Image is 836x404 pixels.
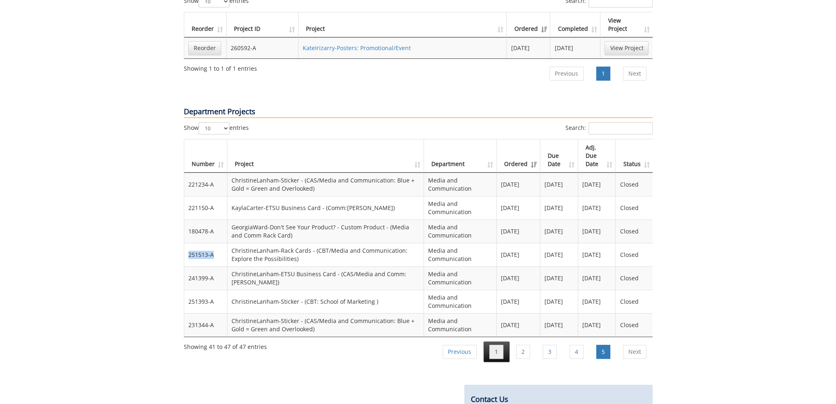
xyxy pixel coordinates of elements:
[184,196,227,219] td: 221150-A
[578,196,616,219] td: [DATE]
[497,219,540,243] td: [DATE]
[516,345,530,359] a: 2
[227,290,424,313] td: ChristineLanham-Sticker - (CBT: School of Marketing )
[424,219,497,243] td: Media and Communication
[227,266,424,290] td: ChristineLanham-ETSU Business Card - (CAS/Media and Comm: [PERSON_NAME])
[184,139,227,173] th: Number: activate to sort column ascending
[227,139,424,173] th: Project: activate to sort column ascending
[578,243,616,266] td: [DATE]
[616,196,653,219] td: Closed
[578,266,616,290] td: [DATE]
[578,139,616,173] th: Adj. Due Date: activate to sort column ascending
[471,395,646,404] h4: Contact Us
[303,44,411,52] a: KateIrizarry-Posters: Promotional/Event
[424,290,497,313] td: Media and Communication
[424,266,497,290] td: Media and Communication
[299,12,507,37] th: Project: activate to sort column ascending
[604,41,648,55] a: View Project
[588,122,653,134] input: Search:
[199,122,229,134] select: Showentries
[424,313,497,337] td: Media and Communication
[497,139,540,173] th: Ordered: activate to sort column ascending
[616,313,653,337] td: Closed
[540,290,578,313] td: [DATE]
[184,243,227,266] td: 251513-A
[540,219,578,243] td: [DATE]
[227,173,424,196] td: ChristineLanham-Sticker - (CAS/Media and Communication: Blue + Gold = Green and Overlooked)
[623,345,646,359] a: Next
[540,173,578,196] td: [DATE]
[227,219,424,243] td: GeorgiaWard-Don't See Your Product? - Custom Product - (Media and Comm Rack Card)
[578,219,616,243] td: [DATE]
[616,290,653,313] td: Closed
[497,173,540,196] td: [DATE]
[424,139,497,173] th: Department: activate to sort column ascending
[184,173,227,196] td: 221234-A
[497,290,540,313] td: [DATE]
[616,243,653,266] td: Closed
[227,12,299,37] th: Project ID: activate to sort column ascending
[184,266,227,290] td: 241399-A
[550,12,600,37] th: Completed: activate to sort column ascending
[540,266,578,290] td: [DATE]
[184,339,267,351] div: Showing 41 to 47 of 47 entries
[424,243,497,266] td: Media and Communication
[497,266,540,290] td: [DATE]
[616,139,653,173] th: Status: activate to sort column ascending
[600,12,653,37] th: View Project: activate to sort column ascending
[543,345,557,359] a: 3
[540,196,578,219] td: [DATE]
[227,313,424,337] td: ChristineLanham-Sticker - (CAS/Media and Communication: Blue + Gold = Green and Overlooked)
[184,313,227,337] td: 231344-A
[616,219,653,243] td: Closed
[497,196,540,219] td: [DATE]
[188,41,221,55] a: Reorder
[578,290,616,313] td: [DATE]
[507,37,550,58] td: [DATE]
[497,243,540,266] td: [DATE]
[227,37,299,58] td: 260592-A
[227,196,424,219] td: KaylaCarter-ETSU Business Card - (Comm:[PERSON_NAME])
[550,37,600,58] td: [DATE]
[540,139,578,173] th: Due Date: activate to sort column ascending
[184,61,257,73] div: Showing 1 to 1 of 1 entries
[489,345,503,359] a: 1
[549,67,584,81] a: Previous
[184,122,249,134] label: Show entries
[596,67,610,81] a: 1
[497,313,540,337] td: [DATE]
[570,345,584,359] a: 4
[184,106,653,118] p: Department Projects
[540,313,578,337] td: [DATE]
[616,173,653,196] td: Closed
[540,243,578,266] td: [DATE]
[507,12,550,37] th: Ordered: activate to sort column ascending
[184,290,227,313] td: 251393-A
[442,345,477,359] a: Previous
[578,173,616,196] td: [DATE]
[578,313,616,337] td: [DATE]
[565,122,653,134] label: Search:
[184,12,227,37] th: Reorder: activate to sort column ascending
[623,67,646,81] a: Next
[424,173,497,196] td: Media and Communication
[227,243,424,266] td: ChristineLanham-Rack Cards - (CBT/Media and Communication: Explore the Possibilities)
[616,266,653,290] td: Closed
[596,345,610,359] a: 5
[424,196,497,219] td: Media and Communication
[184,219,227,243] td: 180478-A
